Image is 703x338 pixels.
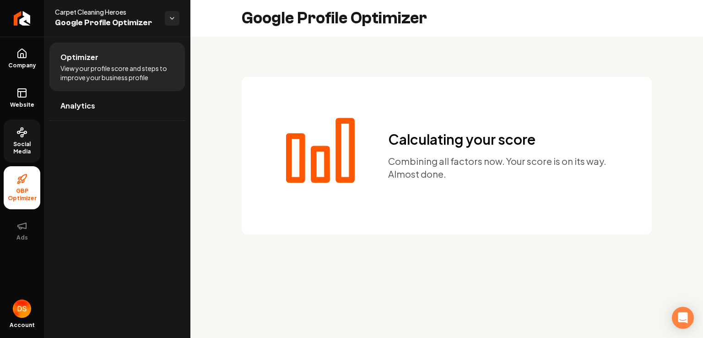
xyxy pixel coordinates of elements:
[4,141,40,155] span: Social Media
[5,62,40,69] span: Company
[13,300,31,318] button: Open user button
[60,64,174,82] span: View your profile score and steps to improve your business profile
[10,322,35,329] span: Account
[60,52,98,63] span: Optimizer
[388,131,619,147] h1: Calculating your score
[4,80,40,116] a: Website
[4,41,40,76] a: Company
[14,11,31,26] img: Rebolt Logo
[388,155,619,180] p: Combining all factors now. Your score is on its way. Almost done.
[4,187,40,202] span: GBP Optimizer
[672,307,694,329] div: Open Intercom Messenger
[4,213,40,249] button: Ads
[60,100,95,111] span: Analytics
[55,7,157,16] span: Carpet Cleaning Heroes
[55,16,157,29] span: Google Profile Optimizer
[13,234,32,241] span: Ads
[6,101,38,109] span: Website
[13,300,31,318] img: Daniel Silva
[4,120,40,163] a: Social Media
[242,9,427,27] h2: Google Profile Optimizer
[49,91,185,120] a: Analytics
